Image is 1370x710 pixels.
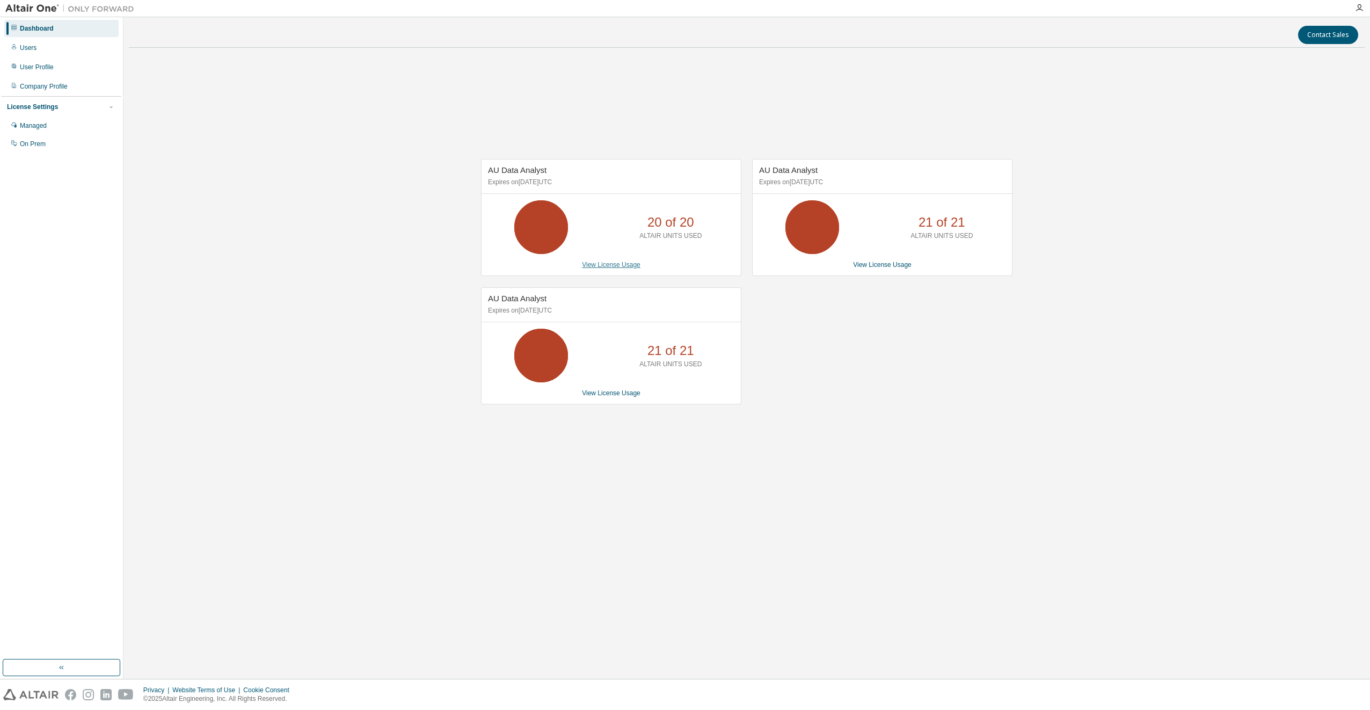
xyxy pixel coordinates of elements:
p: ALTAIR UNITS USED [639,231,702,241]
p: 21 of 21 [647,342,694,360]
div: Privacy [143,686,172,694]
p: 20 of 20 [647,213,694,231]
div: Website Terms of Use [172,686,243,694]
img: altair_logo.svg [3,689,59,700]
div: On Prem [20,140,46,148]
span: AU Data Analyst [488,165,546,175]
a: View License Usage [582,389,640,397]
div: Dashboard [20,24,54,33]
img: instagram.svg [83,689,94,700]
p: ALTAIR UNITS USED [910,231,973,241]
p: 21 of 21 [919,213,965,231]
p: Expires on [DATE] UTC [488,178,732,187]
a: View License Usage [582,261,640,269]
p: © 2025 Altair Engineering, Inc. All Rights Reserved. [143,694,296,704]
div: Company Profile [20,82,68,91]
div: User Profile [20,63,54,71]
div: Managed [20,121,47,130]
div: License Settings [7,103,58,111]
button: Contact Sales [1298,26,1358,44]
a: View License Usage [853,261,912,269]
div: Cookie Consent [243,686,295,694]
p: Expires on [DATE] UTC [759,178,1003,187]
p: Expires on [DATE] UTC [488,306,732,315]
img: Altair One [5,3,140,14]
img: facebook.svg [65,689,76,700]
span: AU Data Analyst [759,165,818,175]
span: AU Data Analyst [488,294,546,303]
img: linkedin.svg [100,689,112,700]
img: youtube.svg [118,689,134,700]
div: Users [20,44,37,52]
p: ALTAIR UNITS USED [639,360,702,369]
